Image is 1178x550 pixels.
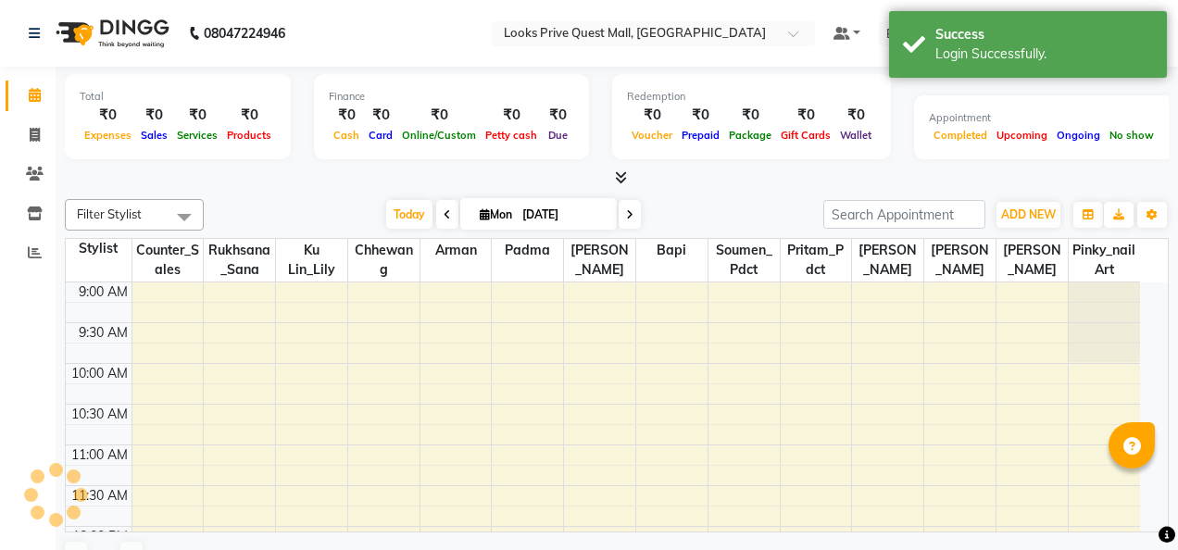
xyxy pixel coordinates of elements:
span: Expenses [80,129,136,142]
span: Products [222,129,276,142]
span: Filter Stylist [77,206,142,221]
span: No show [1105,129,1159,142]
span: Voucher [627,129,677,142]
span: Ku Lin_Lily [276,239,347,281]
div: 9:00 AM [75,282,132,302]
button: ADD NEW [996,202,1060,228]
img: logo [47,7,174,59]
span: Pritam_Pdct [781,239,852,281]
span: Rukhsana_Sana [204,239,275,281]
div: 11:30 AM [68,486,132,506]
div: 11:00 AM [68,445,132,465]
span: Services [172,129,222,142]
span: Gift Cards [776,129,835,142]
div: Appointment [929,110,1159,126]
span: [PERSON_NAME] [924,239,996,281]
div: 10:00 AM [68,364,132,383]
span: [PERSON_NAME] [564,239,635,281]
span: Cash [329,129,364,142]
input: 2025-09-01 [517,201,609,229]
span: Bapi [636,239,708,262]
span: Package [724,129,776,142]
span: ADD NEW [1001,207,1056,221]
div: ₹0 [222,105,276,126]
span: Soumen_Pdct [708,239,780,281]
div: ₹0 [80,105,136,126]
div: 12:00 PM [69,527,132,546]
input: Search Appointment [823,200,985,229]
span: [PERSON_NAME] [852,239,923,281]
div: ₹0 [172,105,222,126]
div: Finance [329,89,574,105]
span: Mon [475,207,517,221]
span: [PERSON_NAME] [996,239,1068,281]
div: ₹0 [627,105,677,126]
div: ₹0 [329,105,364,126]
div: Success [935,25,1153,44]
span: Online/Custom [397,129,481,142]
div: ₹0 [542,105,574,126]
span: Sales [136,129,172,142]
div: ₹0 [364,105,397,126]
span: Today [386,200,432,229]
div: ₹0 [724,105,776,126]
div: ₹0 [835,105,876,126]
span: Chhewang [348,239,420,281]
div: Redemption [627,89,876,105]
div: Total [80,89,276,105]
div: ₹0 [677,105,724,126]
div: ₹0 [136,105,172,126]
b: 08047224946 [204,7,285,59]
div: 10:30 AM [68,405,132,424]
div: Login Successfully. [935,44,1153,64]
span: Completed [929,129,992,142]
span: Upcoming [992,129,1052,142]
span: Ongoing [1052,129,1105,142]
span: Petty cash [481,129,542,142]
div: ₹0 [481,105,542,126]
span: Due [544,129,572,142]
div: ₹0 [776,105,835,126]
span: Wallet [835,129,876,142]
span: Prepaid [677,129,724,142]
div: 9:30 AM [75,323,132,343]
div: ₹0 [397,105,481,126]
span: Padma [492,239,563,262]
span: Pinky_nail art [1069,239,1140,281]
span: Arman [420,239,492,262]
div: Stylist [66,239,132,258]
span: Card [364,129,397,142]
span: Counter_Sales [132,239,204,281]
